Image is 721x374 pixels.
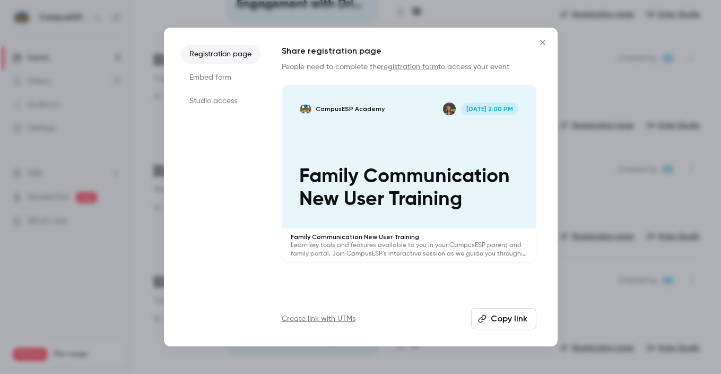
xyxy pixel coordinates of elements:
[282,62,536,72] p: People need to complete the to access your event
[532,32,553,53] button: Close
[291,233,527,241] p: Family Communication New User Training
[299,103,312,115] img: Family Communication New User Training
[471,308,536,329] button: Copy link
[181,68,260,87] li: Embed form
[299,165,519,211] p: Family Communication New User Training
[461,103,519,115] span: [DATE] 2:00 PM
[282,85,536,263] a: Family Communication New User TrainingCampusESP AcademyMira Gandhi[DATE] 2:00 PMFamily Communicat...
[381,63,438,71] a: registration form
[282,45,536,57] h1: Share registration page
[291,241,527,258] p: Learn key tools and features available to you in your CampusESP parent and family portal. Join Ca...
[282,313,355,324] a: Create link with UTMs
[181,91,260,110] li: Studio access
[316,105,385,113] p: CampusESP Academy
[443,103,456,115] img: Mira Gandhi
[181,45,260,64] li: Registration page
